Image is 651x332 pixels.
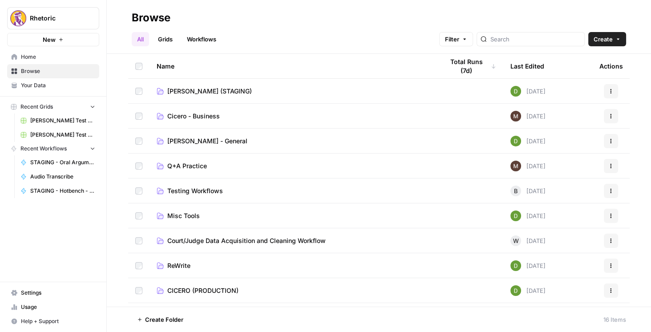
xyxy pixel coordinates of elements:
span: Misc Tools [167,211,200,220]
span: Help + Support [21,317,95,325]
span: Your Data [21,81,95,89]
span: [PERSON_NAME] Test Workflow - Copilot Example Grid [30,117,95,125]
button: Recent Grids [7,100,99,113]
img: 9imwbg9onax47rbj8p24uegffqjq [510,136,521,146]
span: New [43,35,56,44]
a: ReWrite [157,261,429,270]
span: [PERSON_NAME] Test Workflow - SERP Overview Grid [30,131,95,139]
span: Testing Workflows [167,186,223,195]
div: [DATE] [510,260,546,271]
div: [DATE] [510,86,546,97]
button: Create Folder [132,312,189,327]
img: 9imwbg9onax47rbj8p24uegffqjq [510,211,521,221]
a: Your Data [7,78,99,93]
a: Court/Judge Data Acquisition and Cleaning Workflow [157,236,429,245]
a: Browse [7,64,99,78]
a: Misc Tools [157,211,429,220]
input: Search [490,35,581,44]
span: W [513,236,519,245]
span: Audio Transcribe [30,173,95,181]
span: [PERSON_NAME] - General [167,137,247,146]
div: [DATE] [510,161,546,171]
span: Create Folder [145,315,183,324]
button: Help + Support [7,314,99,328]
img: 7m96hgkn2ytuyzsdcp6mfpkrnuzx [510,111,521,121]
span: Recent Grids [20,103,53,111]
span: Recent Workflows [20,145,67,153]
div: Last Edited [510,54,544,78]
a: Grids [153,32,178,46]
img: 9imwbg9onax47rbj8p24uegffqjq [510,86,521,97]
a: Workflows [182,32,222,46]
span: Cicero - Business [167,112,220,121]
button: Recent Workflows [7,142,99,155]
div: Browse [132,11,170,25]
div: Total Runs (7d) [444,54,496,78]
div: 16 Items [603,315,626,324]
a: Cicero - Business [157,112,429,121]
span: B [514,186,518,195]
span: Filter [445,35,459,44]
div: [DATE] [510,136,546,146]
div: [DATE] [510,186,546,196]
button: Workspace: Rhetoric [7,7,99,29]
div: [DATE] [510,285,546,296]
button: Create [588,32,626,46]
a: [PERSON_NAME] - General [157,137,429,146]
a: Testing Workflows [157,186,429,195]
span: Home [21,53,95,61]
a: [PERSON_NAME] (STAGING) [157,87,429,96]
img: Rhetoric Logo [10,10,26,26]
span: STAGING - Oral Argument - Substance Grading (AIO) [30,158,95,166]
a: STAGING - Oral Argument - Substance Grading (AIO) [16,155,99,170]
span: STAGING - Hotbench - Grading [30,187,95,195]
div: [DATE] [510,111,546,121]
div: [DATE] [510,211,546,221]
img: 9imwbg9onax47rbj8p24uegffqjq [510,260,521,271]
a: All [132,32,149,46]
span: Court/Judge Data Acquisition and Cleaning Workflow [167,236,326,245]
a: Audio Transcribe [16,170,99,184]
a: [PERSON_NAME] Test Workflow - Copilot Example Grid [16,113,99,128]
a: STAGING - Hotbench - Grading [16,184,99,198]
span: Usage [21,303,95,311]
span: Browse [21,67,95,75]
a: CICERO (PRODUCTION) [157,286,429,295]
img: 9imwbg9onax47rbj8p24uegffqjq [510,285,521,296]
span: Q+A Practice [167,162,207,170]
div: Actions [599,54,623,78]
a: Home [7,50,99,64]
span: CICERO (PRODUCTION) [167,286,239,295]
button: New [7,33,99,46]
span: ReWrite [167,261,190,270]
span: Rhetoric [30,14,84,23]
a: [PERSON_NAME] Test Workflow - SERP Overview Grid [16,128,99,142]
button: Filter [439,32,473,46]
div: Name [157,54,429,78]
a: Settings [7,286,99,300]
a: Usage [7,300,99,314]
img: 7m96hgkn2ytuyzsdcp6mfpkrnuzx [510,161,521,171]
span: Settings [21,289,95,297]
span: [PERSON_NAME] (STAGING) [167,87,252,96]
span: Create [594,35,613,44]
a: Q+A Practice [157,162,429,170]
div: [DATE] [510,235,546,246]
